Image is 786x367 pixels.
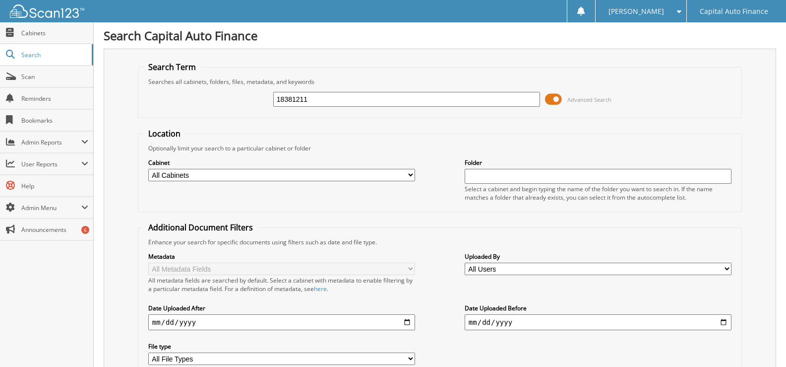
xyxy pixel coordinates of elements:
div: Enhance your search for specific documents using filters such as date and file type. [143,238,736,246]
span: Scan [21,73,88,81]
div: Optionally limit your search to a particular cabinet or folder [143,144,736,152]
span: User Reports [21,160,81,168]
a: here [314,285,327,293]
span: Help [21,182,88,190]
div: Searches all cabinets, folders, files, metadata, and keywords [143,77,736,86]
span: Announcements [21,225,88,234]
span: Reminders [21,94,88,103]
label: Date Uploaded Before [465,304,731,312]
legend: Additional Document Filters [143,222,258,233]
legend: Location [143,128,185,139]
span: Bookmarks [21,116,88,125]
input: start [148,314,415,330]
div: 6 [81,226,89,234]
span: Capital Auto Finance [700,8,768,14]
label: Cabinet [148,158,415,167]
div: Select a cabinet and begin typing the name of the folder you want to search in. If the name match... [465,185,731,202]
label: Metadata [148,252,415,261]
input: end [465,314,731,330]
label: Uploaded By [465,252,731,261]
span: Search [21,51,87,59]
iframe: Chat Widget [736,319,786,367]
label: File type [148,342,415,351]
legend: Search Term [143,62,201,73]
span: Admin Menu [21,204,81,212]
span: Admin Reports [21,138,81,147]
h1: Search Capital Auto Finance [104,27,776,44]
label: Date Uploaded After [148,304,415,312]
label: Folder [465,158,731,167]
div: All metadata fields are searched by default. Select a cabinet with metadata to enable filtering b... [148,276,415,293]
span: [PERSON_NAME] [608,8,664,14]
span: Cabinets [21,29,88,37]
img: scan123-logo-white.svg [10,4,84,18]
span: Advanced Search [567,96,611,103]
